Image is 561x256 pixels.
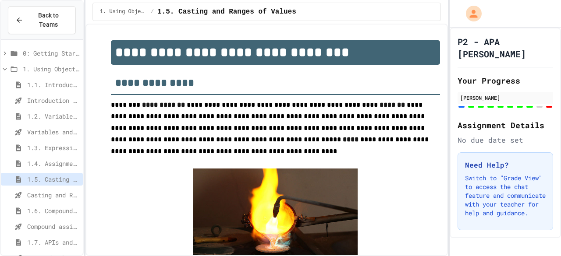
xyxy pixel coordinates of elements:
span: 1.7. APIs and Libraries [27,238,79,247]
span: 0: Getting Started [23,49,79,58]
iframe: chat widget [524,221,552,247]
p: Switch to "Grade View" to access the chat feature and communicate with your teacher for help and ... [465,174,546,217]
h3: Need Help? [465,160,546,170]
span: 1.6. Compound Assignment Operators [27,206,79,215]
div: [PERSON_NAME] [460,94,550,102]
h2: Assignment Details [458,119,553,131]
span: Casting and Ranges of variables - Quiz [27,190,79,200]
span: 1.2. Variables and Data Types [27,112,79,121]
h1: P2 - APA [PERSON_NAME] [458,35,553,60]
span: 1.5. Casting and Ranges of Values [27,175,79,184]
span: 1.4. Assignment and Input [27,159,79,168]
span: Back to Teams [28,11,68,29]
span: 1.3. Expressions and Output [New] [27,143,79,152]
div: My Account [457,4,484,24]
span: 1. Using Objects and Methods [100,8,147,15]
div: No due date set [458,135,553,145]
span: 1.5. Casting and Ranges of Values [157,7,296,17]
span: Compound assignment operators - Quiz [27,222,79,231]
iframe: chat widget [488,183,552,220]
h2: Your Progress [458,74,553,87]
span: Variables and Data Types - Quiz [27,127,79,137]
span: 1. Using Objects and Methods [23,64,79,74]
span: 1.1. Introduction to Algorithms, Programming, and Compilers [27,80,79,89]
span: / [151,8,154,15]
span: Introduction to Algorithms, Programming, and Compilers [27,96,79,105]
button: Back to Teams [8,6,76,34]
